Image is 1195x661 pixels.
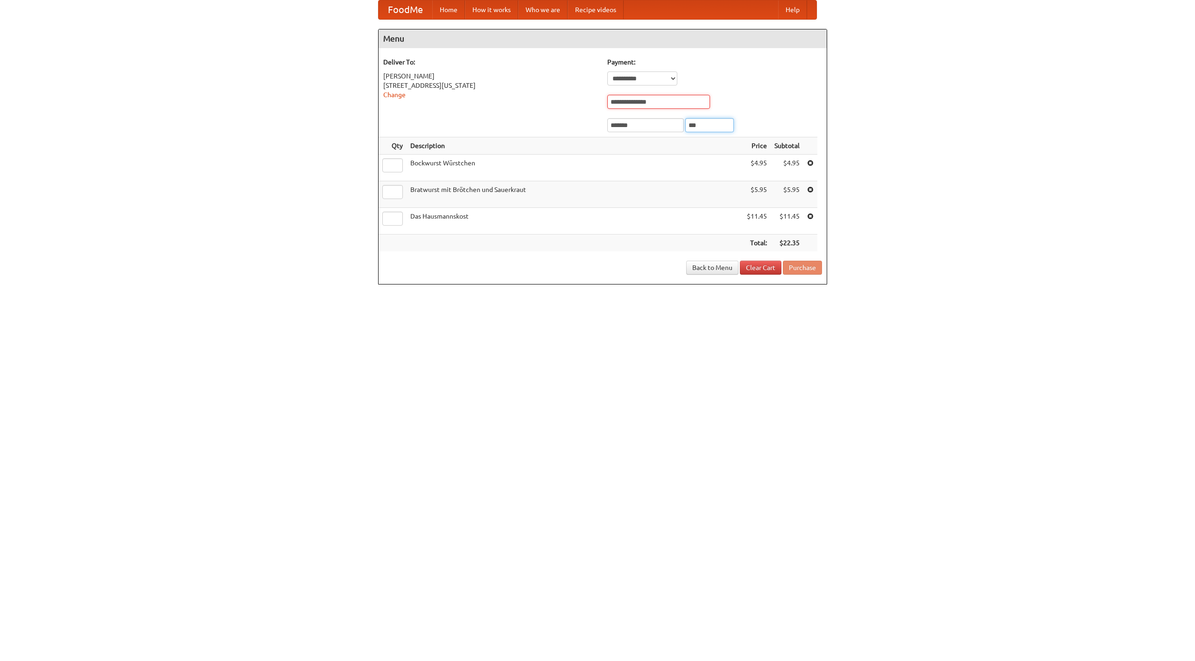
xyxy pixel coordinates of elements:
[743,155,771,181] td: $4.95
[686,261,738,275] a: Back to Menu
[383,91,406,99] a: Change
[383,71,598,81] div: [PERSON_NAME]
[771,181,803,208] td: $5.95
[379,0,432,19] a: FoodMe
[518,0,568,19] a: Who we are
[778,0,807,19] a: Help
[432,0,465,19] a: Home
[743,137,771,155] th: Price
[743,181,771,208] td: $5.95
[407,181,743,208] td: Bratwurst mit Brötchen und Sauerkraut
[379,137,407,155] th: Qty
[743,235,771,252] th: Total:
[771,208,803,235] td: $11.45
[407,155,743,181] td: Bockwurst Würstchen
[383,81,598,90] div: [STREET_ADDRESS][US_STATE]
[771,235,803,252] th: $22.35
[407,137,743,155] th: Description
[465,0,518,19] a: How it works
[379,29,827,48] h4: Menu
[740,261,781,275] a: Clear Cart
[568,0,624,19] a: Recipe videos
[771,155,803,181] td: $4.95
[383,57,598,67] h5: Deliver To:
[743,208,771,235] td: $11.45
[607,57,822,67] h5: Payment:
[771,137,803,155] th: Subtotal
[783,261,822,275] button: Purchase
[407,208,743,235] td: Das Hausmannskost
